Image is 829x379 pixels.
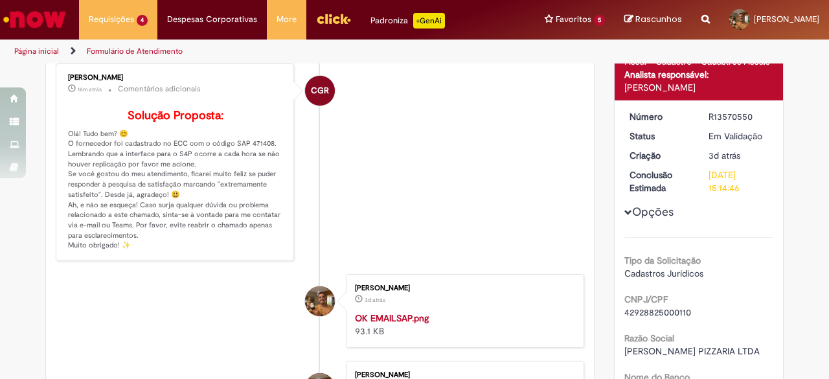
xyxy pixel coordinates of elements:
b: CNPJ/CPF [624,293,668,305]
div: 93.1 KB [355,312,571,338]
b: Tipo da Solicitação [624,255,701,266]
a: Página inicial [14,46,59,56]
span: 4 [137,15,148,26]
dt: Status [620,130,699,143]
div: [DATE] 15:14:46 [709,168,769,194]
div: Padroniza [370,13,445,29]
div: R13570550 [709,110,769,123]
span: 3d atrás [365,296,385,304]
span: Despesas Corporativas [167,13,257,26]
div: Em Validação [709,130,769,143]
div: [PERSON_NAME] [68,74,284,82]
div: [PERSON_NAME] [355,371,571,379]
b: Razão Social [624,332,674,344]
time: 26/09/2025 13:14:35 [365,296,385,304]
time: 29/09/2025 12:52:46 [78,86,102,93]
a: Formulário de Atendimento [87,46,183,56]
div: Analista responsável: [624,68,774,81]
span: CGR [311,75,329,106]
span: 5 [594,15,605,26]
div: 26/09/2025 13:14:43 [709,149,769,162]
a: OK EMAILSAP.png [355,312,429,324]
img: click_logo_yellow_360x200.png [316,9,351,29]
div: Rafael Arrobas Martins Homse [305,286,335,316]
span: Favoritos [556,13,591,26]
span: More [277,13,297,26]
span: [PERSON_NAME] PIZZARIA LTDA [624,345,760,357]
span: 3d atrás [709,150,740,161]
span: Cadastros Jurídicos [624,268,703,279]
div: Camila Garcia Rafael [305,76,335,106]
ul: Trilhas de página [10,40,543,63]
a: Rascunhos [624,14,682,26]
div: [PERSON_NAME] [355,284,571,292]
span: 16m atrás [78,86,102,93]
dt: Número [620,110,699,123]
img: ServiceNow [1,6,68,32]
span: [PERSON_NAME] [754,14,819,25]
span: Requisições [89,13,134,26]
small: Comentários adicionais [118,84,201,95]
time: 26/09/2025 13:14:43 [709,150,740,161]
dt: Criação [620,149,699,162]
p: Olá! Tudo bem? 😊 O fornecedor foi cadastrado no ECC com o código SAP 471408. Lembrando que a inte... [68,109,284,251]
div: [PERSON_NAME] [624,81,774,94]
span: 42928825000110 [624,306,691,318]
b: Solução Proposta: [128,108,223,123]
p: +GenAi [413,13,445,29]
span: Rascunhos [635,13,682,25]
dt: Conclusão Estimada [620,168,699,194]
